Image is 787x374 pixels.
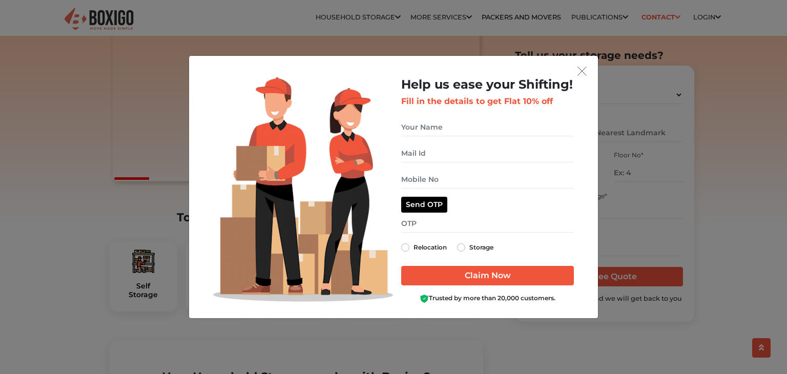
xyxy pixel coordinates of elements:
input: Claim Now [401,266,574,285]
img: Boxigo Customer Shield [420,294,429,303]
div: Trusted by more than 20,000 customers. [401,294,574,303]
input: Mail Id [401,144,574,162]
img: exit [577,67,587,76]
button: Send OTP [401,197,447,213]
label: Relocation [413,241,447,254]
img: Lead Welcome Image [213,77,393,302]
h2: Help us ease your Shifting! [401,77,574,92]
h3: Fill in the details to get Flat 10% off [401,96,574,106]
input: OTP [401,215,574,233]
input: Your Name [401,118,574,136]
input: Mobile No [401,171,574,189]
label: Storage [469,241,493,254]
